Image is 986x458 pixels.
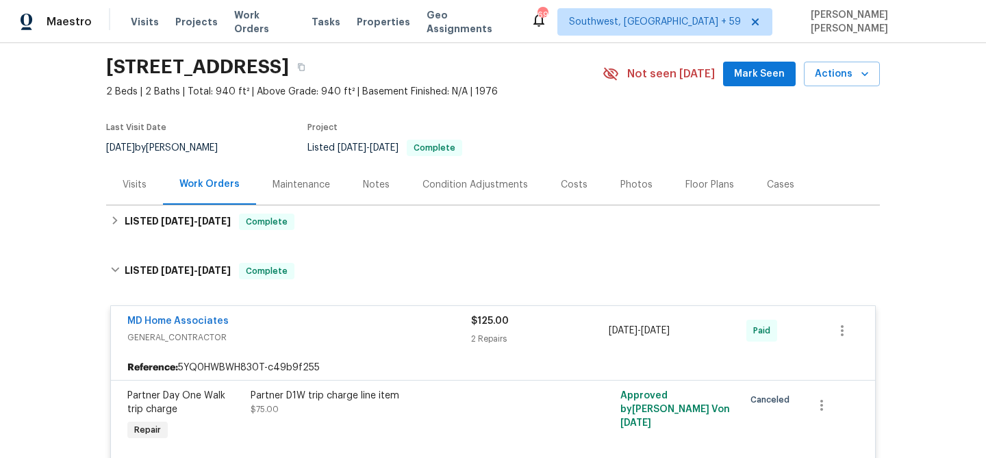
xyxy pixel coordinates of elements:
span: Mark Seen [734,66,785,83]
span: Repair [129,423,166,437]
span: - [338,143,399,153]
div: Work Orders [179,177,240,191]
div: Costs [561,178,587,192]
span: Complete [240,215,293,229]
span: - [161,266,231,275]
h2: [STREET_ADDRESS] [106,60,289,74]
a: MD Home Associates [127,316,229,326]
span: [DATE] [620,418,651,428]
div: by [PERSON_NAME] [106,140,234,156]
span: $125.00 [471,316,509,326]
span: Projects [175,15,218,29]
span: Complete [240,264,293,278]
div: Condition Adjustments [422,178,528,192]
span: [DATE] [370,143,399,153]
h6: LISTED [125,263,231,279]
button: Actions [804,62,880,87]
div: Floor Plans [685,178,734,192]
div: Notes [363,178,390,192]
span: Last Visit Date [106,123,166,131]
span: Paid [753,324,776,338]
button: Mark Seen [723,62,796,87]
div: 5YQ0HWBWH830T-c49b9f255 [111,355,875,380]
span: 2 Beds | 2 Baths | Total: 940 ft² | Above Grade: 940 ft² | Basement Finished: N/A | 1976 [106,85,603,99]
span: Work Orders [234,8,295,36]
span: Properties [357,15,410,29]
div: 695 [538,8,547,22]
span: Listed [307,143,462,153]
span: Maestro [47,15,92,29]
div: Visits [123,178,147,192]
span: Not seen [DATE] [627,67,715,81]
span: Geo Assignments [427,8,514,36]
div: LISTED [DATE]-[DATE]Complete [106,205,880,238]
span: [DATE] [338,143,366,153]
span: Tasks [312,17,340,27]
button: Copy Address [289,55,314,79]
div: Photos [620,178,653,192]
span: [DATE] [198,266,231,275]
span: Project [307,123,338,131]
span: Complete [408,144,461,152]
b: Reference: [127,361,178,374]
div: Cases [767,178,794,192]
span: Visits [131,15,159,29]
span: Canceled [750,393,795,407]
span: [DATE] [161,266,194,275]
span: [PERSON_NAME] [PERSON_NAME] [805,8,965,36]
span: [DATE] [198,216,231,226]
span: $75.00 [251,405,279,414]
h6: LISTED [125,214,231,230]
div: LISTED [DATE]-[DATE]Complete [106,249,880,293]
span: [DATE] [161,216,194,226]
span: Partner Day One Walk trip charge [127,391,225,414]
span: - [609,324,670,338]
span: Actions [815,66,869,83]
div: Maintenance [273,178,330,192]
span: [DATE] [609,326,637,335]
span: - [161,216,231,226]
span: [DATE] [641,326,670,335]
div: Partner D1W trip charge line item [251,389,551,403]
span: [DATE] [106,143,135,153]
span: Approved by [PERSON_NAME] V on [620,391,730,428]
span: Southwest, [GEOGRAPHIC_DATA] + 59 [569,15,741,29]
div: 2 Repairs [471,332,609,346]
span: GENERAL_CONTRACTOR [127,331,471,344]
